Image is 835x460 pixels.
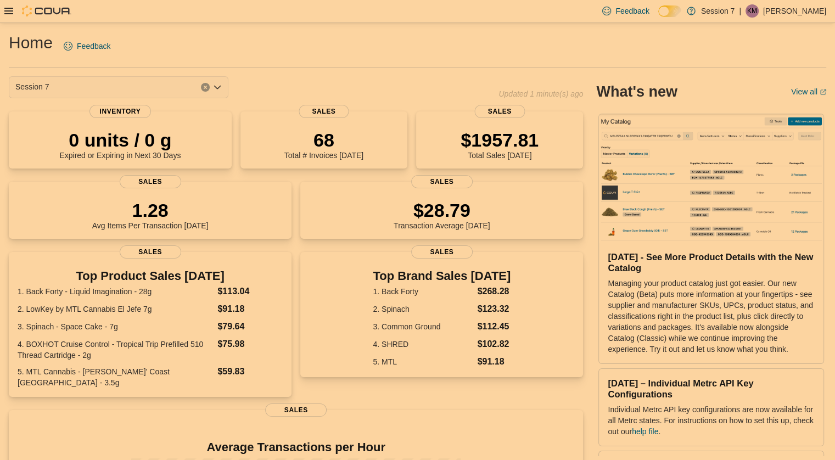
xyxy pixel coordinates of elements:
[18,441,574,454] h4: Average Transactions per Hour
[763,4,826,18] p: [PERSON_NAME]
[59,129,181,151] p: 0 units / 0 g
[632,427,658,436] a: help file
[478,285,511,298] dd: $268.28
[15,80,49,93] span: Session 7
[373,286,473,297] dt: 1. Back Forty
[18,270,283,283] h3: Top Product Sales [DATE]
[217,320,283,333] dd: $79.64
[18,321,213,332] dt: 3. Spinach - Space Cake - 7g
[658,5,681,17] input: Dark Mode
[791,87,826,96] a: View allExternal link
[92,199,209,230] div: Avg Items Per Transaction [DATE]
[92,199,209,221] p: 1.28
[18,366,213,388] dt: 5. MTL Cannabis - [PERSON_NAME]' Coast [GEOGRAPHIC_DATA] - 3.5g
[18,286,213,297] dt: 1. Back Forty - Liquid Imagination - 28g
[746,4,759,18] div: Kate McCarthy
[22,5,71,16] img: Cova
[217,365,283,378] dd: $59.83
[411,175,473,188] span: Sales
[739,4,741,18] p: |
[461,129,539,160] div: Total Sales [DATE]
[608,378,815,400] h3: [DATE] – Individual Metrc API Key Configurations
[475,105,525,118] span: Sales
[217,338,283,351] dd: $75.98
[478,302,511,316] dd: $123.32
[608,278,815,355] p: Managing your product catalog just got easier. Our new Catalog (Beta) puts more information at yo...
[201,83,210,92] button: Clear input
[217,302,283,316] dd: $91.18
[18,339,213,361] dt: 4. BOXHOT Cruise Control - Tropical Trip Prefilled 510 Thread Cartridge - 2g
[373,270,511,283] h3: Top Brand Sales [DATE]
[478,320,511,333] dd: $112.45
[9,32,53,54] h1: Home
[478,355,511,368] dd: $91.18
[299,105,349,118] span: Sales
[284,129,363,151] p: 68
[77,41,110,52] span: Feedback
[18,304,213,315] dt: 2. LowKey by MTL Cannabis El Jefe 7g
[820,89,826,96] svg: External link
[747,4,757,18] span: KM
[373,356,473,367] dt: 5. MTL
[701,4,735,18] p: Session 7
[394,199,490,221] p: $28.79
[120,175,181,188] span: Sales
[217,285,283,298] dd: $113.04
[120,245,181,259] span: Sales
[615,5,649,16] span: Feedback
[608,404,815,437] p: Individual Metrc API key configurations are now available for all Metrc states. For instructions ...
[213,83,222,92] button: Open list of options
[89,105,151,118] span: Inventory
[373,304,473,315] dt: 2. Spinach
[461,129,539,151] p: $1957.81
[608,251,815,273] h3: [DATE] - See More Product Details with the New Catalog
[373,339,473,350] dt: 4. SHRED
[394,199,490,230] div: Transaction Average [DATE]
[411,245,473,259] span: Sales
[658,17,659,18] span: Dark Mode
[373,321,473,332] dt: 3. Common Ground
[284,129,363,160] div: Total # Invoices [DATE]
[59,35,115,57] a: Feedback
[265,403,327,417] span: Sales
[498,89,583,98] p: Updated 1 minute(s) ago
[478,338,511,351] dd: $102.82
[59,129,181,160] div: Expired or Expiring in Next 30 Days
[596,83,677,100] h2: What's new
